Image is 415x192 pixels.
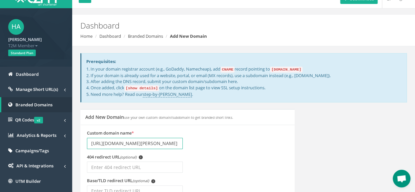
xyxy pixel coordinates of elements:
code: CNAME [220,67,235,73]
input: Enter domain name [87,138,183,149]
label: Base/TLD redirect URL [87,178,155,184]
input: Enter 404 redirect URL [87,161,183,173]
code: [show details] [124,85,159,91]
span: UTM Builder [15,178,41,184]
h5: Add New Domain [85,115,233,119]
span: Manage Short URL(s) [16,86,58,92]
span: v2 [34,117,43,123]
span: i [151,179,155,183]
span: Branded Domains [15,102,52,108]
a: [PERSON_NAME] T2M Member [8,35,64,49]
span: QR Codes [15,117,43,123]
span: T2M Member [8,43,64,49]
span: i [139,155,143,159]
em: (optional) [133,178,149,183]
strong: [PERSON_NAME] [8,36,42,42]
label: Custom domain name [87,130,134,136]
a: Branded Domains [128,33,163,39]
em: (optional) [120,155,136,160]
p: 1. In your domain registrar account (e.g., GoDaddy, Namecheap), add record pointing to 2. If your... [86,66,402,97]
span: Campaigns/Tags [15,148,49,154]
span: Dashboard [16,71,39,77]
a: Home [80,33,93,39]
span: API & Integrations [16,163,53,169]
a: Open chat [393,170,410,187]
code: [DOMAIN_NAME] [270,67,302,73]
a: step-by-[PERSON_NAME] [143,91,192,97]
span: Analytics & Reports [17,132,56,138]
small: use your own custom domain/subdomain to get branded short links. [124,115,233,120]
strong: Add New Domain [170,33,207,39]
span: HA [8,19,24,35]
a: Dashboard [99,33,121,39]
h2: Dashboard [80,21,351,30]
span: Standard Plan [8,50,36,56]
label: 404 redirect URL [87,154,143,160]
strong: Prerequisites: [86,58,116,64]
